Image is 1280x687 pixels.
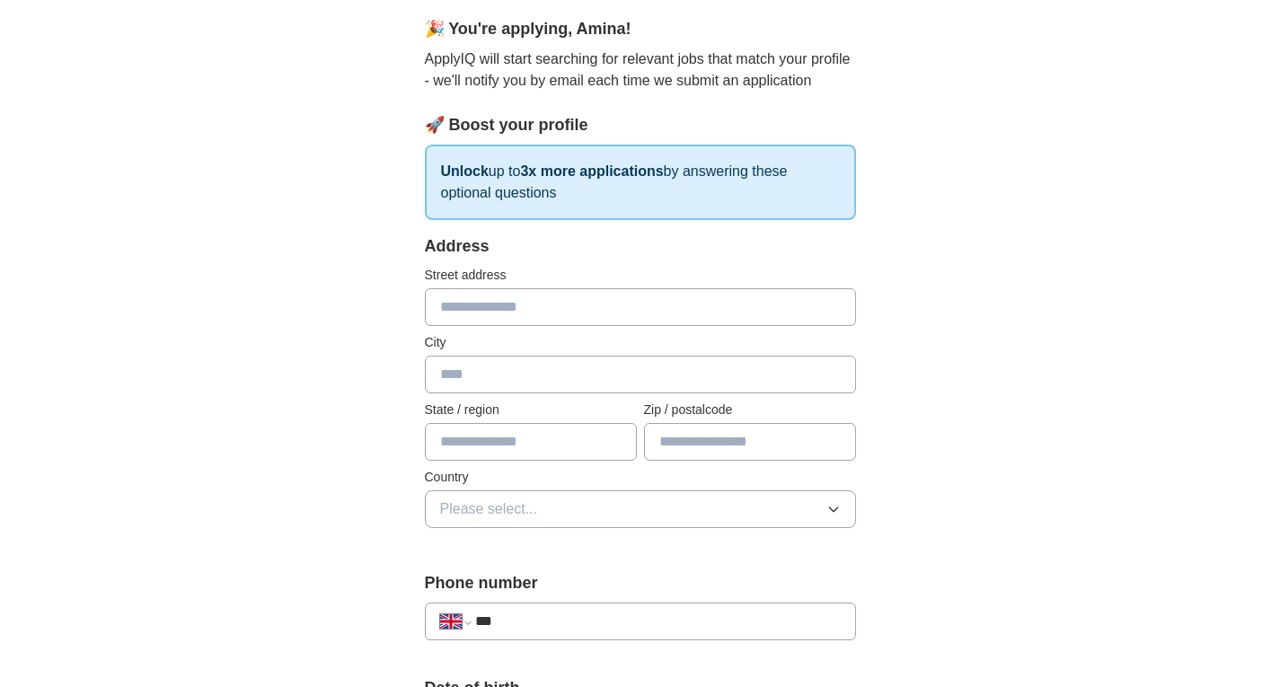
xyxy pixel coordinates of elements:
[425,17,856,41] div: 🎉 You're applying , Amina !
[425,401,637,419] label: State / region
[644,401,856,419] label: Zip / postalcode
[425,145,856,220] p: up to by answering these optional questions
[425,490,856,528] button: Please select...
[520,163,663,179] strong: 3x more applications
[425,266,856,285] label: Street address
[425,333,856,352] label: City
[425,571,856,595] label: Phone number
[440,498,538,520] span: Please select...
[425,468,856,487] label: Country
[425,113,856,137] div: 🚀 Boost your profile
[441,163,489,179] strong: Unlock
[425,234,856,259] div: Address
[425,48,856,92] p: ApplyIQ will start searching for relevant jobs that match your profile - we'll notify you by emai...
